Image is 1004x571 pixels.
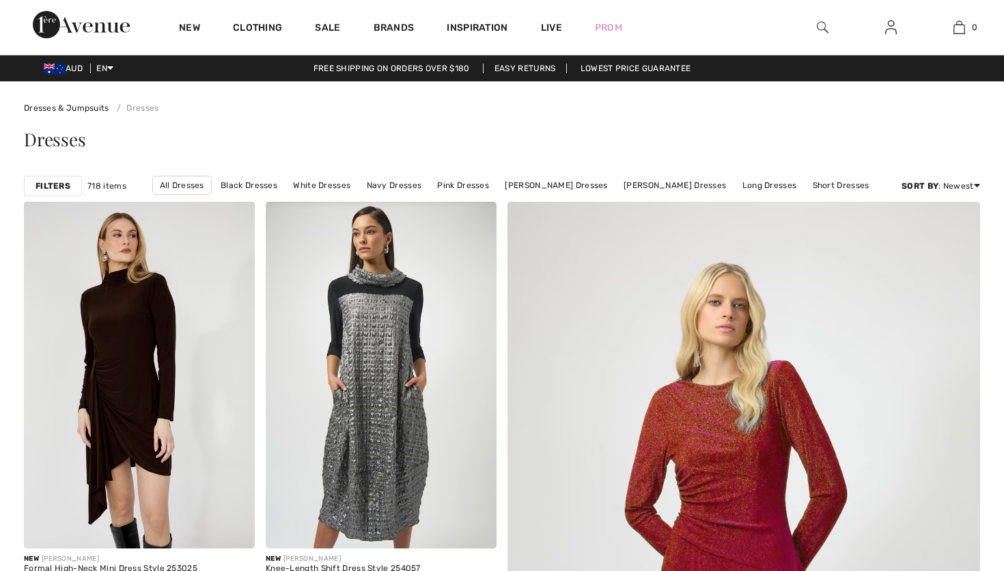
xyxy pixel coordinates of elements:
[806,176,876,194] a: Short Dresses
[24,103,109,113] a: Dresses & Jumpsuits
[447,22,507,36] span: Inspiration
[430,176,496,194] a: Pink Dresses
[736,176,804,194] a: Long Dresses
[179,22,200,36] a: New
[24,127,85,151] span: Dresses
[874,19,908,36] a: Sign In
[902,180,980,192] div: : Newest
[214,176,284,194] a: Black Dresses
[266,554,421,564] div: [PERSON_NAME]
[24,554,197,564] div: [PERSON_NAME]
[885,19,897,36] img: My Info
[24,555,39,563] span: New
[902,181,938,191] strong: Sort By
[541,21,562,35] a: Live
[152,176,212,195] a: All Dresses
[595,21,622,35] a: Prom
[972,21,977,34] span: 0
[953,19,965,36] img: My Bag
[817,19,828,36] img: search the website
[617,176,733,194] a: [PERSON_NAME] Dresses
[360,176,429,194] a: Navy Dresses
[315,22,340,36] a: Sale
[87,180,126,192] span: 718 items
[44,64,88,73] span: AUD
[44,64,66,75] img: Australian Dollar
[286,176,357,194] a: White Dresses
[916,468,990,503] iframe: Opens a widget where you can find more information
[36,180,70,192] strong: Filters
[266,555,281,563] span: New
[570,64,702,73] a: Lowest Price Guarantee
[374,22,415,36] a: Brands
[111,103,158,113] a: Dresses
[483,64,568,73] a: Easy Returns
[303,64,481,73] a: Free shipping on orders over $180
[498,176,614,194] a: [PERSON_NAME] Dresses
[24,202,255,548] img: Formal High-Neck Mini Dress Style 253025. Mocha
[96,64,113,73] span: EN
[925,19,992,36] a: 0
[33,11,130,38] img: 1ère Avenue
[266,202,497,548] a: Knee-Length Shift Dress Style 254057. Pewter/black
[233,22,282,36] a: Clothing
